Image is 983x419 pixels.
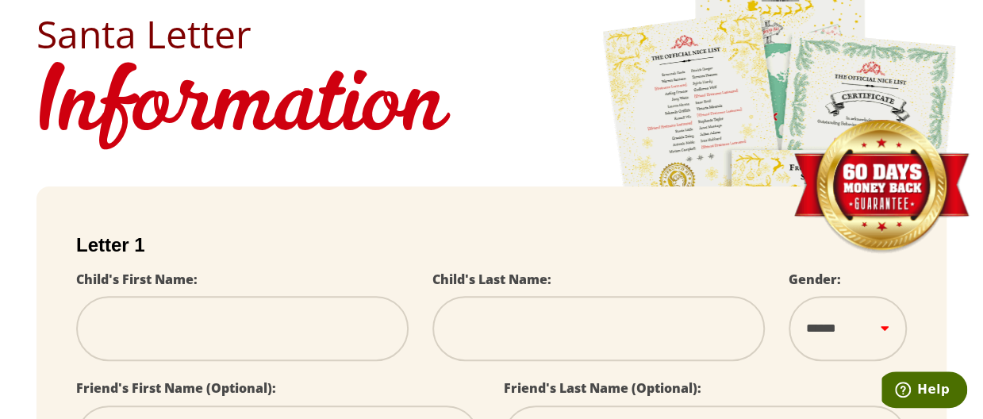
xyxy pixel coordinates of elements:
[503,379,701,397] label: Friend's Last Name (Optional):
[789,271,841,288] label: Gender:
[881,371,967,411] iframe: Opens a widget where you can find more information
[76,379,276,397] label: Friend's First Name (Optional):
[792,119,970,255] img: Money Back Guarantee
[432,271,551,288] label: Child's Last Name:
[36,53,947,163] h1: Information
[76,234,907,256] h2: Letter 1
[76,271,198,288] label: Child's First Name:
[36,15,947,53] h2: Santa Letter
